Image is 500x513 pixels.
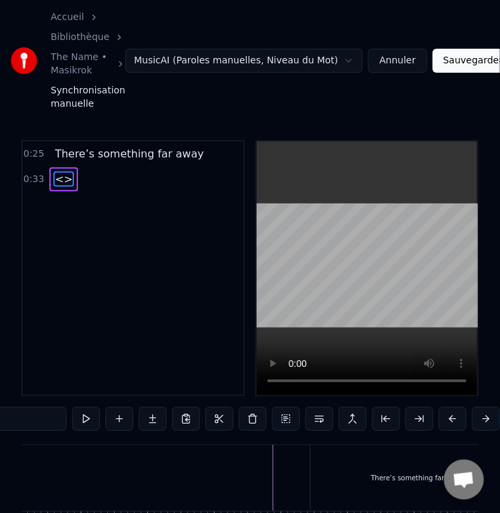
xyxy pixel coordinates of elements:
[51,31,109,44] a: Bibliothèque
[371,473,465,483] div: There’s something far away
[51,11,84,24] a: Accueil
[11,47,37,74] img: youka
[51,84,125,111] span: Synchronisation manuelle
[368,49,427,73] button: Annuler
[53,171,74,187] span: <>
[51,51,111,77] a: The Name • Masikrok
[23,173,44,186] span: 0:33
[51,11,125,111] nav: breadcrumb
[23,147,44,161] span: 0:25
[444,460,484,500] div: Ouvrir le chat
[53,146,205,161] span: There’s something far away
